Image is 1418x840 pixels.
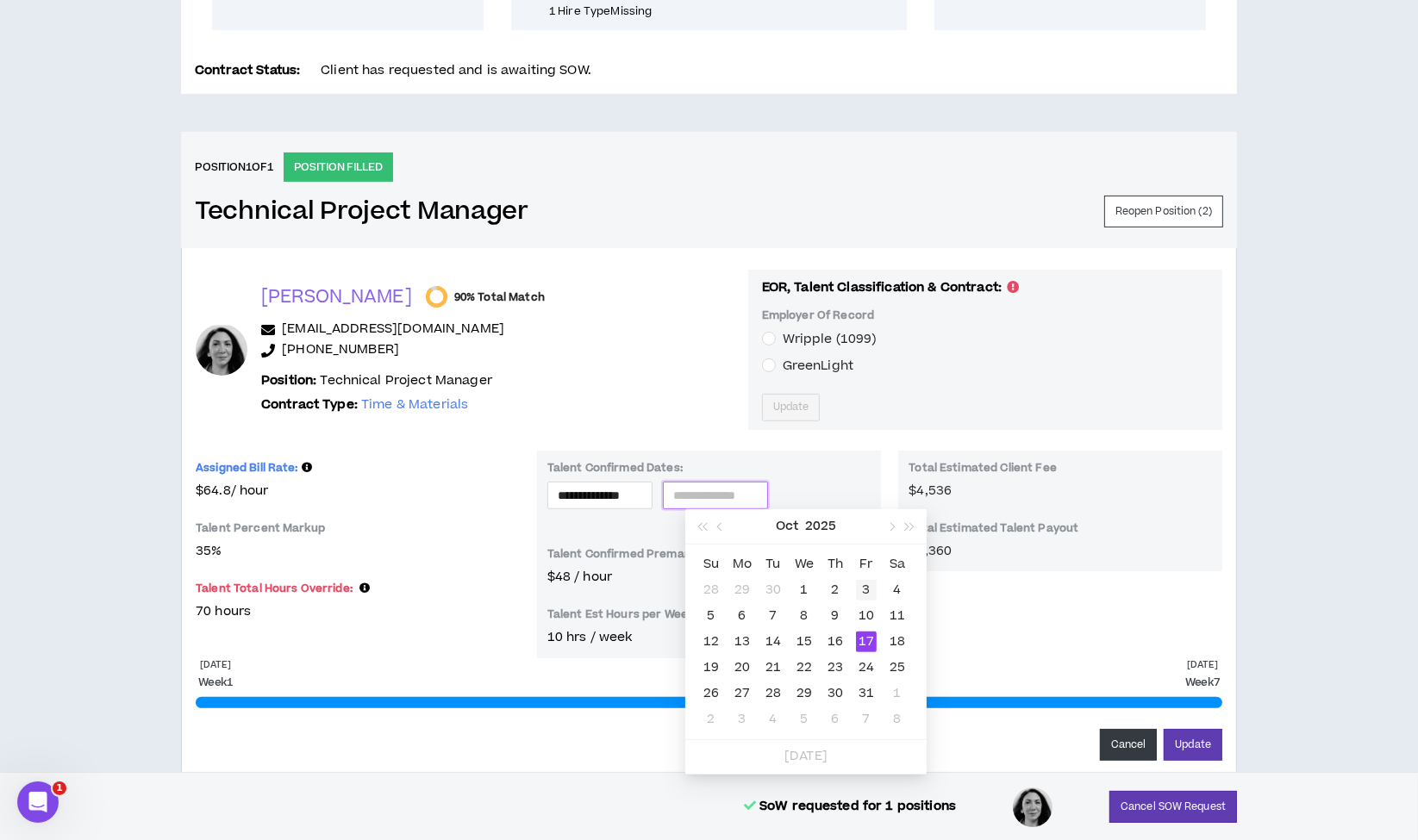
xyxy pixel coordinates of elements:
[547,547,742,561] p: Talent Confirmed Premarkup Rate:
[758,551,789,577] th: Tu
[696,577,727,603] td: 2025-09-28
[820,655,851,681] td: 2025-10-23
[825,657,846,678] div: 23
[1164,729,1222,761] button: Update
[196,542,222,561] span: 35 %
[794,632,815,652] div: 15
[825,632,846,652] div: 16
[1185,675,1220,690] p: Week 7
[882,629,913,655] td: 2025-10-18
[789,603,820,629] td: 2025-10-08
[727,551,758,577] th: Mo
[727,629,758,655] td: 2025-10-13
[794,657,815,678] div: 22
[887,632,908,652] div: 18
[856,709,877,730] div: 7
[789,706,820,732] td: 2025-11-05
[820,577,851,603] td: 2025-10-02
[909,542,952,560] span: $3,360
[732,580,753,600] div: 29
[856,580,877,600] div: 3
[856,606,877,626] div: 10
[321,61,591,79] span: Client has requested and is awaiting SOW.
[261,371,316,389] b: Position:
[701,683,721,704] div: 26
[727,577,758,603] td: 2025-09-29
[701,632,721,652] div: 12
[762,394,821,421] button: Update
[454,290,545,304] span: 90% Total Match
[701,606,721,626] div: 5
[261,371,492,390] p: Technical Project Manager
[547,628,871,647] p: 10 hrs / week
[763,709,784,730] div: 4
[1104,196,1223,227] button: Reopen Position (2)
[547,568,871,587] p: $48 / hour
[696,629,727,655] td: 2025-10-12
[887,657,908,678] div: 25
[53,781,66,795] span: 1
[758,706,789,732] td: 2025-11-04
[195,61,300,80] p: Contract Status:
[887,606,908,626] div: 11
[732,683,753,704] div: 27
[825,709,846,730] div: 6
[196,581,370,596] span: Talent Total Hours Override:
[783,357,853,375] span: GreenLight
[882,655,913,681] td: 2025-10-25
[820,629,851,655] td: 2025-10-16
[882,706,913,732] td: 2025-11-08
[758,629,789,655] td: 2025-10-14
[789,681,820,706] td: 2025-10-29
[909,521,1212,542] p: Total Estimated Talent Payout
[282,320,504,340] a: [EMAIL_ADDRESS][DOMAIN_NAME]
[1011,786,1054,829] div: Emmanuelle D.
[763,632,784,652] div: 14
[758,655,789,681] td: 2025-10-21
[851,706,882,732] td: 2025-11-07
[794,580,815,600] div: 1
[17,781,59,823] iframe: Intercom live chat
[701,580,721,600] div: 28
[727,681,758,706] td: 2025-10-27
[909,461,1212,482] p: Total Estimated Client Fee
[200,658,230,671] p: [DATE]
[789,577,820,603] td: 2025-10-01
[727,706,758,732] td: 2025-11-03
[732,606,753,626] div: 6
[195,196,528,227] h3: Technical Project Manager
[851,603,882,629] td: 2025-10-10
[261,395,358,414] b: Contract Type:
[696,655,727,681] td: 2025-10-19
[1100,729,1158,761] button: Cancel
[763,683,784,704] div: 28
[851,629,882,655] td: 2025-10-17
[763,657,784,678] div: 21
[196,324,247,376] div: Emmanuelle D.
[794,606,815,626] div: 8
[732,657,753,678] div: 20
[696,603,727,629] td: 2025-10-05
[825,580,846,600] div: 2
[887,580,908,600] div: 4
[547,461,683,475] p: Talent Confirmed Dates:
[789,551,820,577] th: We
[820,681,851,706] td: 2025-10-30
[196,602,520,621] p: 70 hours
[820,551,851,577] th: Th
[851,551,882,577] th: Fr
[762,308,1209,329] p: Employer Of Record
[758,603,789,629] td: 2025-10-07
[196,460,298,476] span: Assigned Bill Rate:
[196,521,325,535] p: Talent Percent Markup
[696,706,727,732] td: 2025-11-02
[198,675,233,690] p: Week 1
[732,632,753,652] div: 13
[794,709,815,730] div: 5
[758,577,789,603] td: 2025-09-30
[856,657,877,678] div: 24
[882,577,913,603] td: 2025-10-04
[758,681,789,706] td: 2025-10-28
[727,603,758,629] td: 2025-10-06
[825,606,846,626] div: 9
